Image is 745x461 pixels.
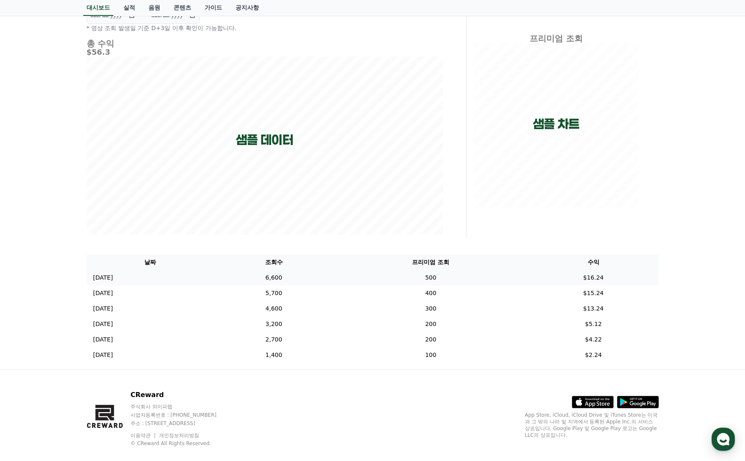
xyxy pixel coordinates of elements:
[214,255,333,270] th: 조회수
[333,270,528,285] td: 500
[77,278,87,285] span: 대화
[87,24,443,32] p: * 영상 조회 발생일 기준 D+3일 이후 확인이 가능합니다.
[108,265,161,286] a: 설정
[93,304,113,313] p: [DATE]
[525,412,659,438] p: App Store, iCloud, iCloud Drive 및 iTunes Store는 미국과 그 밖의 나라 및 지역에서 등록된 Apple Inc.의 서비스 상표입니다. Goo...
[131,433,157,438] a: 이용약관
[528,270,659,285] td: $16.24
[528,301,659,316] td: $13.24
[528,332,659,347] td: $4.22
[333,332,528,347] td: 200
[333,285,528,301] td: 400
[93,351,113,359] p: [DATE]
[528,347,659,363] td: $2.24
[333,316,528,332] td: 200
[93,273,113,282] p: [DATE]
[533,117,579,132] p: 샘플 차트
[55,265,108,286] a: 대화
[93,320,113,329] p: [DATE]
[131,390,233,400] p: CReward
[87,48,443,56] h5: $56.3
[528,255,659,270] th: 수익
[333,255,528,270] th: 프리미엄 조회
[333,347,528,363] td: 100
[214,301,333,316] td: 4,600
[131,412,233,418] p: 사업자등록번호 : [PHONE_NUMBER]
[474,34,639,43] h4: 프리미엄 조회
[129,278,139,284] span: 설정
[159,433,199,438] a: 개인정보처리방침
[214,285,333,301] td: 5,700
[131,403,233,410] p: 주식회사 와이피랩
[528,316,659,332] td: $5.12
[26,278,31,284] span: 홈
[236,132,293,148] p: 샘플 데이터
[214,332,333,347] td: 2,700
[87,255,215,270] th: 날짜
[131,420,233,427] p: 주소 : [STREET_ADDRESS]
[214,347,333,363] td: 1,400
[214,270,333,285] td: 6,600
[333,301,528,316] td: 300
[131,440,233,447] p: © CReward All Rights Reserved.
[87,39,443,48] h4: 총 수익
[214,316,333,332] td: 3,200
[93,289,113,298] p: [DATE]
[3,265,55,286] a: 홈
[93,335,113,344] p: [DATE]
[528,285,659,301] td: $15.24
